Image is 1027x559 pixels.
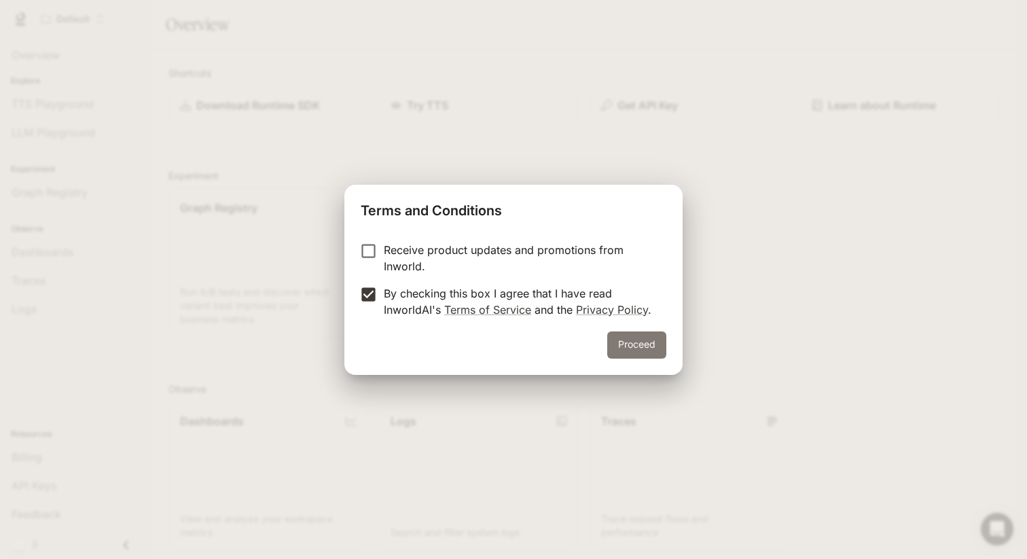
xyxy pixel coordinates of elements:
[344,185,683,231] h2: Terms and Conditions
[384,285,655,318] p: By checking this box I agree that I have read InworldAI's and the .
[444,303,531,317] a: Terms of Service
[607,331,666,359] button: Proceed
[384,242,655,274] p: Receive product updates and promotions from Inworld.
[576,303,648,317] a: Privacy Policy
